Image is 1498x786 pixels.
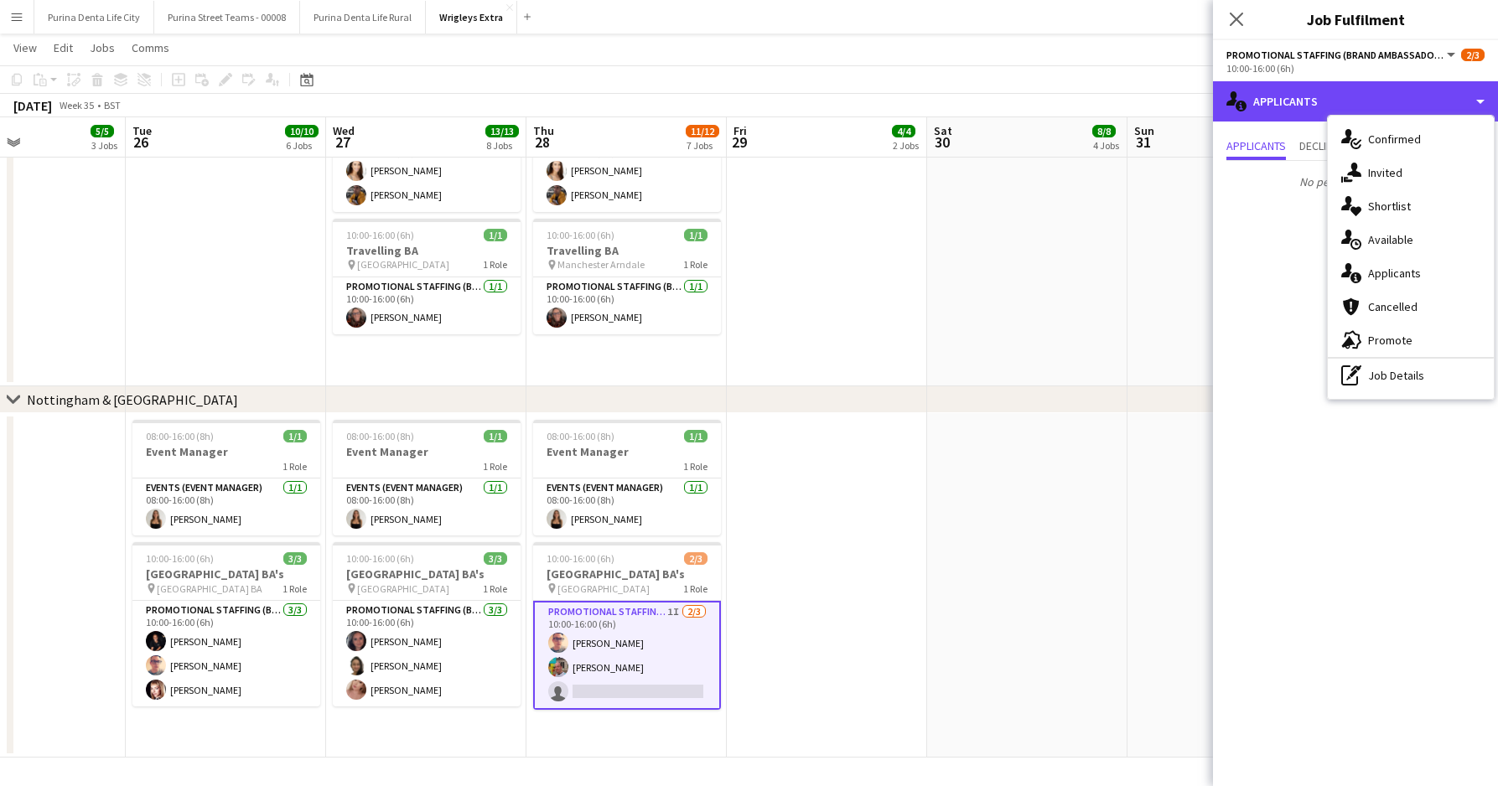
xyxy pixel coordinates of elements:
span: 8/8 [1092,125,1116,137]
span: Edit [54,40,73,55]
span: 3/3 [283,552,307,565]
span: 2/3 [1461,49,1485,61]
button: Purina Street Teams - 00008 [154,1,300,34]
span: 29 [731,132,747,152]
a: Comms [125,37,176,59]
h3: Event Manager [333,444,521,459]
span: View [13,40,37,55]
button: Promotional Staffing (Brand Ambassadors) [1226,49,1458,61]
span: 1 Role [282,582,307,595]
div: Applicants [1213,81,1498,122]
span: 08:00-16:00 (8h) [547,430,614,442]
div: Available [1328,223,1494,256]
span: 10:00-16:00 (6h) [547,552,614,565]
span: Sun [1134,123,1154,138]
h3: Travelling BA [533,243,721,258]
app-card-role: Promotional Staffing (Brand Ambassadors)3/310:00-16:00 (6h)[PERSON_NAME][PERSON_NAME][PERSON_NAME] [333,601,521,706]
span: 30 [931,132,952,152]
div: Shortlist [1328,189,1494,223]
span: 4/4 [892,125,915,137]
a: View [7,37,44,59]
span: Tue [132,123,152,138]
div: 7 Jobs [687,139,718,152]
span: 1/1 [684,430,708,442]
h3: [GEOGRAPHIC_DATA] BA's [132,566,320,582]
app-job-card: 10:00-16:00 (6h)1/1Travelling BA [GEOGRAPHIC_DATA]1 RolePromotional Staffing (Brand Ambassadors)1... [333,219,521,334]
div: Cancelled [1328,290,1494,323]
span: Jobs [90,40,115,55]
span: 08:00-16:00 (8h) [146,430,214,442]
span: Wed [333,123,355,138]
app-job-card: 10:00-16:00 (6h)3/3[GEOGRAPHIC_DATA] BA's [GEOGRAPHIC_DATA] BA1 RolePromotional Staffing (Brand A... [132,542,320,706]
app-job-card: 08:00-16:00 (8h)1/1Event Manager1 RoleEvents (Event Manager)1/108:00-16:00 (8h)[PERSON_NAME] [132,420,320,535]
div: Applicants [1328,256,1494,290]
span: 1 Role [282,460,307,473]
div: 6 Jobs [286,139,318,152]
span: 1/1 [484,430,507,442]
app-card-role: Events (Event Manager)1/108:00-16:00 (8h)[PERSON_NAME] [132,478,320,535]
div: 4 Jobs [1093,139,1119,152]
span: Comms [132,40,169,55]
span: Thu [533,123,554,138]
p: No pending applicants [1213,168,1498,196]
span: 26 [130,132,152,152]
div: 10:00-16:00 (6h) [1226,62,1485,75]
span: 1 Role [483,460,507,473]
span: Week 35 [55,99,97,111]
span: 1 Role [683,460,708,473]
span: [GEOGRAPHIC_DATA] [357,258,449,271]
span: Fri [733,123,747,138]
span: 1/1 [283,430,307,442]
a: Jobs [83,37,122,59]
span: 27 [330,132,355,152]
app-card-role: Promotional Staffing (Brand Ambassadors)1I2/310:00-16:00 (6h)[PERSON_NAME][PERSON_NAME] [533,601,721,710]
span: 10/10 [285,125,319,137]
h3: [GEOGRAPHIC_DATA] BA's [333,566,521,582]
app-job-card: 10:00-16:00 (6h)1/1Travelling BA Manchester Arndale1 RolePromotional Staffing (Brand Ambassadors)... [533,219,721,334]
h3: Event Manager [533,444,721,459]
app-card-role: Promotional Staffing (Brand Ambassadors)2/210:00-16:00 (6h)[PERSON_NAME][PERSON_NAME] [333,131,521,212]
span: 1/1 [684,229,708,241]
span: 28 [531,132,554,152]
app-card-role: Promotional Staffing (Brand Ambassadors)2/210:00-16:00 (6h)[PERSON_NAME][PERSON_NAME] [533,131,721,212]
app-job-card: 08:00-16:00 (8h)1/1Event Manager1 RoleEvents (Event Manager)1/108:00-16:00 (8h)[PERSON_NAME] [333,420,521,535]
span: 10:00-16:00 (6h) [346,552,414,565]
span: 11/12 [686,125,719,137]
h3: Job Fulfilment [1213,8,1498,30]
h3: [GEOGRAPHIC_DATA] BA's [533,566,721,582]
app-card-role: Events (Event Manager)1/108:00-16:00 (8h)[PERSON_NAME] [333,478,521,535]
div: 3 Jobs [91,139,117,152]
app-job-card: 08:00-16:00 (8h)1/1Event Manager1 RoleEvents (Event Manager)1/108:00-16:00 (8h)[PERSON_NAME] [533,420,721,535]
div: Nottingham & [GEOGRAPHIC_DATA] [27,391,238,408]
span: 10:00-16:00 (6h) [547,229,614,241]
span: 1 Role [483,258,507,271]
span: 08:00-16:00 (8h) [346,430,414,442]
span: 31 [1132,132,1154,152]
button: Purina Denta Life City [34,1,154,34]
app-card-role: Promotional Staffing (Brand Ambassadors)3/310:00-16:00 (6h)[PERSON_NAME][PERSON_NAME][PERSON_NAME] [132,601,320,706]
span: Promotional Staffing (Brand Ambassadors) [1226,49,1444,61]
span: 13/13 [485,125,519,137]
span: Sat [934,123,952,138]
app-card-role: Promotional Staffing (Brand Ambassadors)1/110:00-16:00 (6h)[PERSON_NAME] [333,277,521,334]
div: [DATE] [13,97,52,114]
span: 10:00-16:00 (6h) [146,552,214,565]
a: Edit [47,37,80,59]
app-job-card: 10:00-16:00 (6h)2/3[GEOGRAPHIC_DATA] BA's [GEOGRAPHIC_DATA]1 RolePromotional Staffing (Brand Amba... [533,542,721,710]
div: Job Details [1328,359,1494,392]
div: Confirmed [1328,122,1494,156]
button: Wrigleys Extra [426,1,517,34]
button: Purina Denta Life Rural [300,1,426,34]
div: Invited [1328,156,1494,189]
app-card-role: Promotional Staffing (Brand Ambassadors)1/110:00-16:00 (6h)[PERSON_NAME] [533,277,721,334]
app-card-role: Events (Event Manager)1/108:00-16:00 (8h)[PERSON_NAME] [533,478,721,535]
div: 2 Jobs [893,139,919,152]
span: [GEOGRAPHIC_DATA] [557,582,650,595]
app-job-card: 10:00-16:00 (6h)3/3[GEOGRAPHIC_DATA] BA's [GEOGRAPHIC_DATA]1 RolePromotional Staffing (Brand Amba... [333,542,521,706]
span: Manchester Arndale [557,258,645,271]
